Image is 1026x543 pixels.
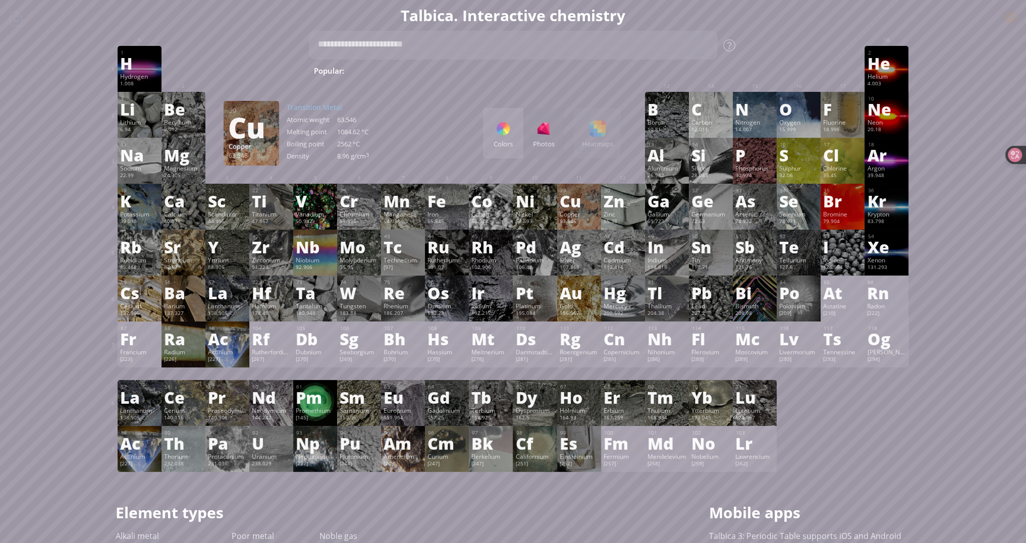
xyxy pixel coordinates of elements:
div: 35.45 [823,172,862,180]
div: Sr [164,239,203,255]
div: 44 [428,233,466,240]
div: Zirconium [252,256,291,264]
div: Sc [208,193,247,209]
div: Cd [604,239,642,255]
div: 77 [472,279,510,286]
div: Ruthenium [427,256,466,264]
div: 51 [736,233,774,240]
div: 39 [208,233,247,240]
div: 82 [692,279,730,286]
div: Iodine [823,256,862,264]
div: 10 [868,95,906,102]
div: 30.974 [735,172,774,180]
div: Scandium [208,210,247,218]
div: 54.938 [384,218,422,226]
div: Ir [471,285,510,301]
div: Boiling point [287,139,337,148]
div: 127.6 [779,264,818,272]
div: 9 [824,95,862,102]
div: Rubidium [120,256,159,264]
div: 1084.62 °C [337,127,388,136]
div: Copper [229,142,274,151]
div: 44.956 [208,218,247,226]
div: 126.904 [823,264,862,272]
div: P [735,147,774,163]
div: 132.905 [120,310,159,318]
div: 30 [604,187,642,194]
div: 112.414 [604,264,642,272]
div: Bismuth [735,302,774,310]
div: Polonium [779,302,818,310]
div: Lithium [120,118,159,126]
div: Tellurium [779,256,818,264]
div: 39.098 [120,218,159,226]
div: V [296,193,335,209]
div: Indium [647,256,686,264]
div: Fluorine [823,118,862,126]
div: Ta [296,285,335,301]
div: Co [471,193,510,209]
div: 5 [648,95,686,102]
div: Rn [867,285,906,301]
div: 4.003 [867,80,906,88]
div: 15 [736,141,774,148]
div: 1.008 [120,80,159,88]
div: 7 [736,95,774,102]
div: 118.71 [691,264,730,272]
div: Nb [296,239,335,255]
div: Rb [120,239,159,255]
div: O [779,101,818,117]
div: Cesium [120,302,159,310]
div: 42 [340,233,379,240]
div: Selenium [779,210,818,218]
div: Zinc [604,210,642,218]
div: Manganese [384,210,422,218]
div: Mn [384,193,422,209]
div: Atomic weight [287,115,337,124]
div: 11 [121,141,159,148]
div: 41 [296,233,335,240]
div: 38 [165,233,203,240]
div: 14.007 [735,126,774,134]
div: 87.62 [164,264,203,272]
div: Cr [340,193,379,209]
div: Potassium [120,210,159,218]
div: 9.012 [164,126,203,134]
div: 26.982 [647,172,686,180]
div: Barium [164,302,203,310]
div: Si [691,147,730,163]
div: 40.078 [164,218,203,226]
div: Iridium [471,302,510,310]
div: Popular: [314,65,352,78]
div: 83.798 [867,218,906,226]
div: K [120,193,159,209]
div: 47 [560,233,599,240]
div: Astatine [823,302,862,310]
div: 27 [472,187,510,194]
div: Osmium [427,302,466,310]
div: Chlorine [823,164,862,172]
div: S [779,147,818,163]
div: Titanium [252,210,291,218]
div: 32.06 [779,172,818,180]
div: 6 [692,95,730,102]
div: 95.95 [340,264,379,272]
div: Helium [867,72,906,80]
div: Se [779,193,818,209]
div: 24.305 [164,172,203,180]
div: Xe [867,239,906,255]
div: 55 [121,279,159,286]
div: 86 [868,279,906,286]
div: Ni [515,193,554,209]
div: 195.084 [515,310,554,318]
div: Cu [228,119,274,135]
div: Ne [867,101,906,117]
sup: 3 [366,151,369,158]
div: 107.868 [560,264,599,272]
div: Hafnium [252,302,291,310]
div: 72 [252,279,291,286]
div: I [823,239,862,255]
div: 20 [165,187,203,194]
a: Poor metal [232,530,274,541]
div: 37 [121,233,159,240]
